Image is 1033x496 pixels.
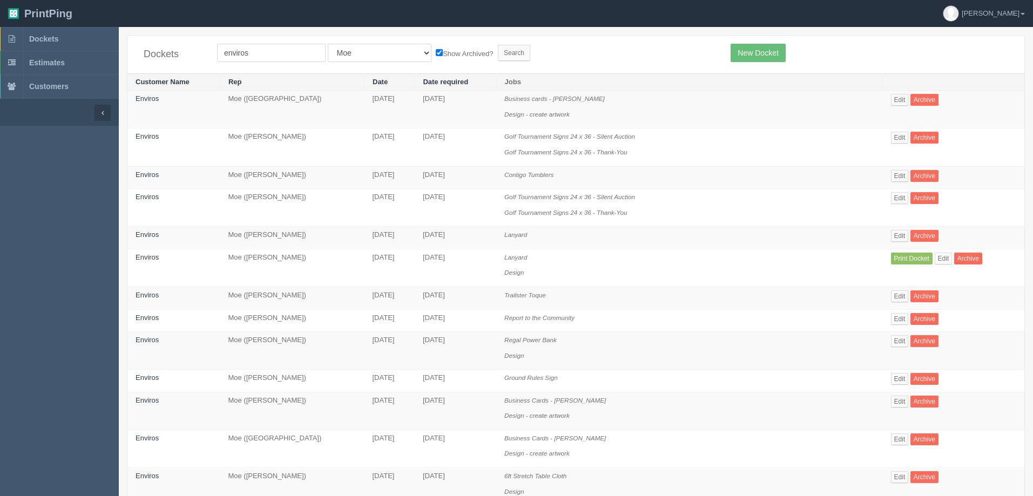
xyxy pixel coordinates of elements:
[220,128,364,166] td: Moe ([PERSON_NAME])
[504,434,606,441] i: Business Cards - [PERSON_NAME]
[220,430,364,467] td: Moe ([GEOGRAPHIC_DATA])
[891,253,933,264] a: Print Docket
[29,35,58,43] span: Dockets
[891,433,909,445] a: Edit
[220,91,364,128] td: Moe ([GEOGRAPHIC_DATA])
[220,309,364,332] td: Moe ([PERSON_NAME])
[220,392,364,430] td: Moe ([PERSON_NAME])
[136,314,159,322] a: Enviros
[504,193,635,200] i: Golf Tournament Signs 24 x 36 - Silent Auction
[504,352,524,359] i: Design
[364,227,415,249] td: [DATE]
[415,430,496,467] td: [DATE]
[144,49,201,60] h4: Dockets
[136,132,159,140] a: Enviros
[415,309,496,332] td: [DATE]
[504,472,566,479] i: 6ft Stretch Table Cloth
[910,396,939,407] a: Archive
[504,254,527,261] i: Lanyard
[220,189,364,227] td: Moe ([PERSON_NAME])
[504,148,627,155] i: Golf Tournament Signs 24 x 36 - Thank-You
[891,373,909,385] a: Edit
[364,91,415,128] td: [DATE]
[136,336,159,344] a: Enviros
[136,171,159,179] a: Enviros
[364,249,415,287] td: [DATE]
[364,128,415,166] td: [DATE]
[415,91,496,128] td: [DATE]
[136,291,159,299] a: Enviros
[415,128,496,166] td: [DATE]
[415,166,496,189] td: [DATE]
[504,397,606,404] i: Business Cards - [PERSON_NAME]
[504,171,553,178] i: Contigo Tumblers
[415,287,496,309] td: [DATE]
[29,58,65,67] span: Estimates
[891,290,909,302] a: Edit
[954,253,982,264] a: Archive
[910,192,939,204] a: Archive
[504,111,570,118] i: Design - create artwork
[504,291,546,298] i: Trailster Toque
[415,370,496,392] td: [DATE]
[504,374,558,381] i: Ground Rules Sign
[943,6,958,21] img: avatar_default-7531ab5dedf162e01f1e0bb0964e6a185e93c5c22dfe317fb01d7f8cd2b1632c.jpg
[910,230,939,242] a: Archive
[217,44,326,62] input: Customer Name
[220,287,364,309] td: Moe ([PERSON_NAME])
[910,471,939,483] a: Archive
[415,332,496,370] td: [DATE]
[136,472,159,480] a: Enviros
[910,313,939,325] a: Archive
[423,78,468,86] a: Date required
[891,132,909,144] a: Edit
[504,269,524,276] i: Design
[136,253,159,261] a: Enviros
[364,332,415,370] td: [DATE]
[415,227,496,249] td: [DATE]
[504,133,635,140] i: Golf Tournament Signs 24 x 36 - Silent Auction
[364,287,415,309] td: [DATE]
[8,8,19,19] img: logo-3e63b451c926e2ac314895c53de4908e5d424f24456219fb08d385ab2e579770.png
[136,94,159,103] a: Enviros
[504,412,570,419] i: Design - create artwork
[935,253,953,264] a: Edit
[910,433,939,445] a: Archive
[415,249,496,287] td: [DATE]
[415,392,496,430] td: [DATE]
[136,373,159,382] a: Enviros
[504,450,570,457] i: Design - create artwork
[364,392,415,430] td: [DATE]
[504,209,627,216] i: Golf Tournament Signs 24 x 36 - Thank-You
[220,166,364,189] td: Moe ([PERSON_NAME])
[136,434,159,442] a: Enviros
[891,230,909,242] a: Edit
[891,313,909,325] a: Edit
[891,471,909,483] a: Edit
[910,335,939,347] a: Archive
[220,227,364,249] td: Moe ([PERSON_NAME])
[504,231,527,238] i: Lanyard
[731,44,785,62] a: New Docket
[504,95,605,102] i: Business cards - [PERSON_NAME]
[136,396,159,404] a: Enviros
[364,166,415,189] td: [DATE]
[436,49,443,56] input: Show Archived?
[364,309,415,332] td: [DATE]
[364,370,415,392] td: [DATE]
[136,230,159,239] a: Enviros
[498,45,530,61] input: Search
[364,189,415,227] td: [DATE]
[436,47,493,59] label: Show Archived?
[136,193,159,201] a: Enviros
[891,396,909,407] a: Edit
[220,370,364,392] td: Moe ([PERSON_NAME])
[891,94,909,106] a: Edit
[910,94,939,106] a: Archive
[910,132,939,144] a: Archive
[891,335,909,347] a: Edit
[136,78,190,86] a: Customer Name
[496,73,883,91] th: Jobs
[29,82,69,91] span: Customers
[910,290,939,302] a: Archive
